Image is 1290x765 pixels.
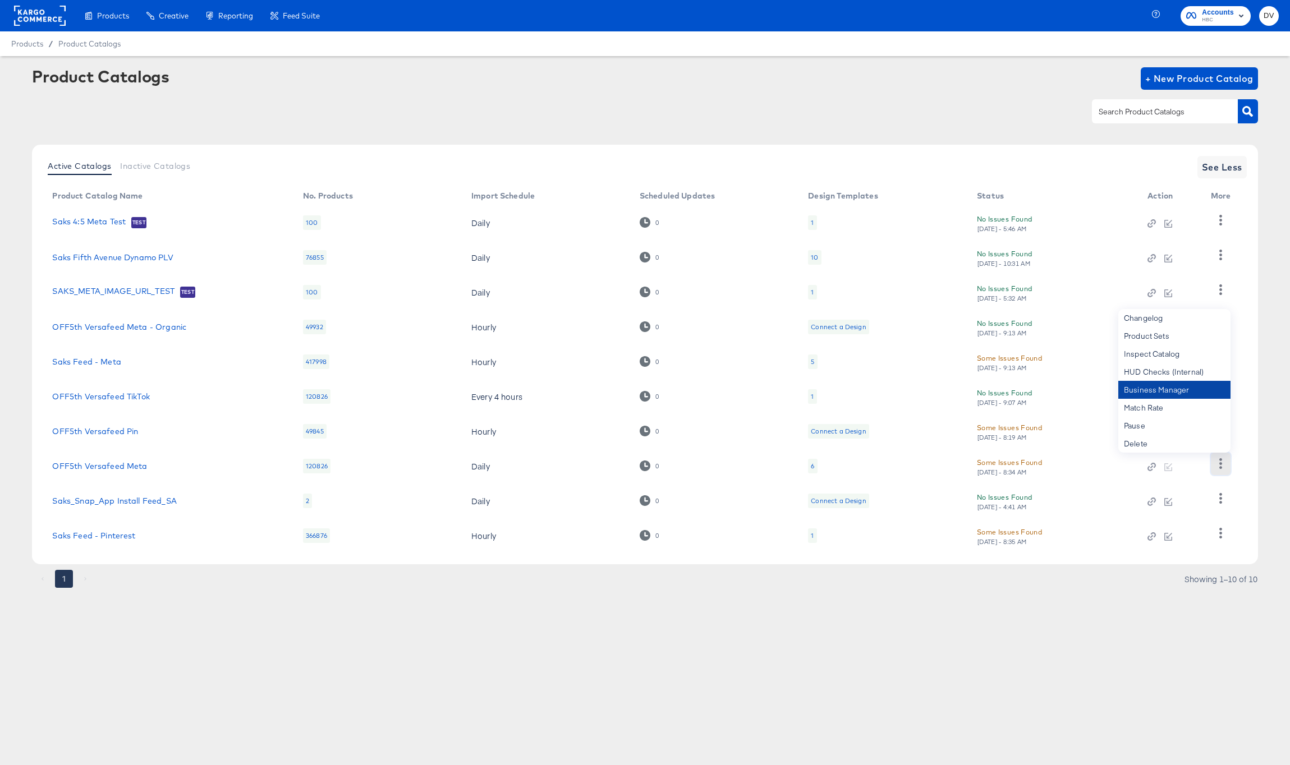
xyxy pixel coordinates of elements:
[655,254,659,261] div: 0
[1202,16,1234,25] span: HBC
[180,288,195,297] span: Test
[1202,7,1234,19] span: Accounts
[655,323,659,331] div: 0
[808,494,869,508] div: Connect a Design
[977,457,1042,476] button: Some Issues Found[DATE] - 8:34 AM
[640,217,659,228] div: 0
[640,460,659,471] div: 0
[811,357,814,366] div: 5
[1138,187,1202,205] th: Action
[58,39,121,48] a: Product Catalogs
[1141,67,1258,90] button: + New Product Catalog
[977,422,1042,434] div: Some Issues Found
[52,462,147,471] a: OFF5th Versafeed Meta
[811,392,814,401] div: 1
[968,187,1138,205] th: Status
[303,354,329,369] div: 417998
[43,39,58,48] span: /
[808,320,869,334] div: Connect a Design
[655,427,659,435] div: 0
[159,11,189,20] span: Creative
[303,285,320,299] div: 100
[52,217,126,228] a: Saks 4:5 Meta Test
[303,528,330,543] div: 366876
[1118,363,1231,381] div: HUD Checks (Internal)
[462,483,631,518] td: Daily
[462,414,631,449] td: Hourly
[1259,6,1279,26] button: DV
[811,427,866,436] div: Connect a Design
[52,357,121,366] a: Saks Feed - Meta
[1202,159,1242,175] span: See Less
[1197,156,1247,178] button: See Less
[462,240,631,275] td: Daily
[52,253,173,262] a: Saks Fifth Avenue Dynamo PLV
[977,538,1027,546] div: [DATE] - 8:35 AM
[640,287,659,297] div: 0
[640,530,659,541] div: 0
[811,288,814,297] div: 1
[1184,575,1258,583] div: Showing 1–10 of 10
[808,424,869,439] div: Connect a Design
[811,531,814,540] div: 1
[303,459,330,473] div: 120826
[303,494,312,508] div: 2
[55,570,73,588] button: page 1
[655,219,659,227] div: 0
[52,322,186,331] a: OFF5th Versafeed Meta - Organic
[811,462,814,471] div: 6
[811,253,818,262] div: 10
[462,518,631,553] td: Hourly
[1145,71,1254,86] span: + New Product Catalog
[655,288,659,296] div: 0
[120,162,190,170] span: Inactive Catalogs
[303,389,330,404] div: 120826
[52,531,135,540] a: Saks Feed - Pinterest
[655,358,659,366] div: 0
[1118,435,1231,453] div: Delete
[811,218,814,227] div: 1
[808,250,821,265] div: 10
[462,310,631,344] td: Hourly
[131,218,146,227] span: Test
[808,459,817,473] div: 6
[52,427,138,436] a: OFF5th Versafeed Pin
[640,391,659,402] div: 0
[977,422,1042,441] button: Some Issues Found[DATE] - 8:19 AM
[655,393,659,400] div: 0
[811,322,866,331] div: Connect a Design
[1181,6,1251,26] button: AccountsHBC
[11,39,43,48] span: Products
[1096,105,1216,118] input: Search Product Catalogs
[977,352,1042,372] button: Some Issues Found[DATE] - 9:13 AM
[97,11,129,20] span: Products
[303,250,327,265] div: 76855
[1118,381,1231,399] div: Business Manager
[218,11,253,20] span: Reporting
[811,496,866,505] div: Connect a Design
[655,462,659,470] div: 0
[462,275,631,310] td: Daily
[52,496,176,505] a: Saks_Snap_App Install Feed_SA
[303,215,320,230] div: 100
[977,364,1027,372] div: [DATE] - 9:13 AM
[1202,187,1245,205] th: More
[977,526,1042,538] div: Some Issues Found
[640,252,659,262] div: 0
[462,379,631,414] td: Every 4 hours
[640,191,715,200] div: Scheduled Updates
[808,191,878,200] div: Design Templates
[808,285,816,299] div: 1
[462,344,631,379] td: Hourly
[32,67,169,85] div: Product Catalogs
[640,356,659,367] div: 0
[1264,10,1274,22] span: DV
[52,191,143,200] div: Product Catalog Name
[48,162,111,170] span: Active Catalogs
[640,495,659,506] div: 0
[462,205,631,240] td: Daily
[640,321,659,332] div: 0
[52,392,149,401] a: OFF5th Versafeed TikTok
[283,11,320,20] span: Feed Suite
